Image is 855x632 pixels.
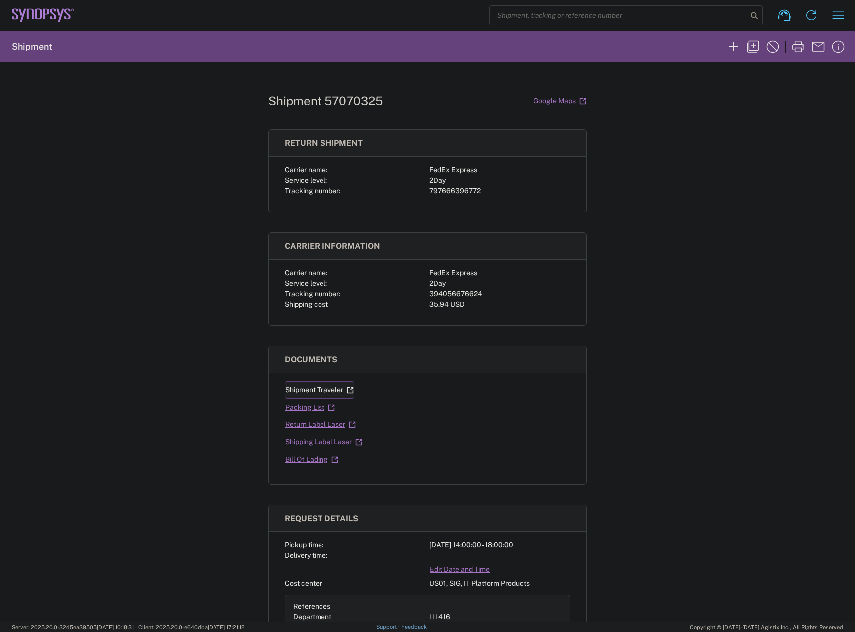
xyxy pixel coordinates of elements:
div: [DATE] 14:00:00 - 18:00:00 [429,540,570,550]
a: Feedback [401,624,427,630]
div: US01, SIG, IT Platform Products [429,578,570,589]
span: Documents [285,355,337,364]
a: Return Label Laser [285,416,356,433]
h1: Shipment 57070325 [268,94,383,108]
input: Shipment, tracking or reference number [490,6,748,25]
span: [DATE] 10:18:31 [97,624,134,630]
h2: Shipment [12,41,52,53]
a: Google Maps [533,92,587,109]
a: Edit Date and Time [429,561,490,578]
span: Carrier information [285,241,380,251]
span: References [293,602,330,610]
a: Shipping Label Laser [285,433,363,451]
a: Shipment Traveler [285,381,354,399]
span: Cost center [285,579,322,587]
span: Carrier name: [285,269,327,277]
a: Bill Of Lading [285,451,339,468]
span: Service level: [285,176,327,184]
span: Return shipment [285,138,363,148]
span: Shipping cost [285,300,328,308]
span: Request details [285,514,358,523]
span: Client: 2025.20.0-e640dba [138,624,245,630]
span: Copyright © [DATE]-[DATE] Agistix Inc., All Rights Reserved [690,623,843,632]
span: Delivery time: [285,551,327,559]
div: 394056676624 [429,289,570,299]
span: Tracking number: [285,187,340,195]
span: [DATE] 17:21:12 [208,624,245,630]
div: 2Day [429,278,570,289]
a: Support [376,624,401,630]
a: Packing List [285,399,335,416]
div: - [429,550,570,561]
div: FedEx Express [429,268,570,278]
span: Carrier name: [285,166,327,174]
div: Department [293,612,426,622]
div: 35.94 USD [429,299,570,310]
div: 797666396772 [429,186,570,196]
div: FedEx Express [429,165,570,175]
span: Tracking number: [285,290,340,298]
span: Server: 2025.20.0-32d5ea39505 [12,624,134,630]
span: Pickup time: [285,541,323,549]
span: Service level: [285,279,327,287]
div: 2Day [429,175,570,186]
div: 111416 [429,612,562,622]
